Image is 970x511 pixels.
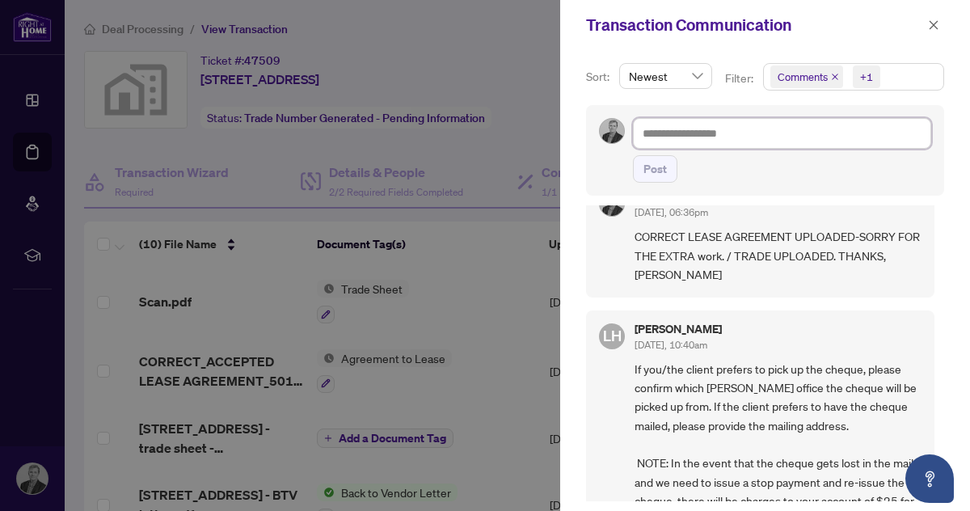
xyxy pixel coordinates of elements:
p: Filter: [725,70,756,87]
p: Sort: [586,68,613,86]
div: +1 [860,69,873,85]
span: [DATE], 10:40am [635,339,707,351]
span: Comments [778,69,828,85]
span: close [928,19,939,31]
button: Open asap [905,454,954,503]
h5: [PERSON_NAME] [635,323,722,335]
div: Transaction Communication [586,13,923,37]
span: Newest [629,64,702,88]
span: CORRECT LEASE AGREEMENT UPLOADED-SORRY FOR THE EXTRA work. / TRADE UPLOADED. THANKS, [PERSON_NAME] [635,227,921,284]
span: LH [603,324,622,347]
span: [DATE], 06:36pm [635,206,708,218]
span: close [831,73,839,81]
img: Profile Icon [600,119,624,143]
button: Post [633,155,677,183]
span: Comments [770,65,843,88]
